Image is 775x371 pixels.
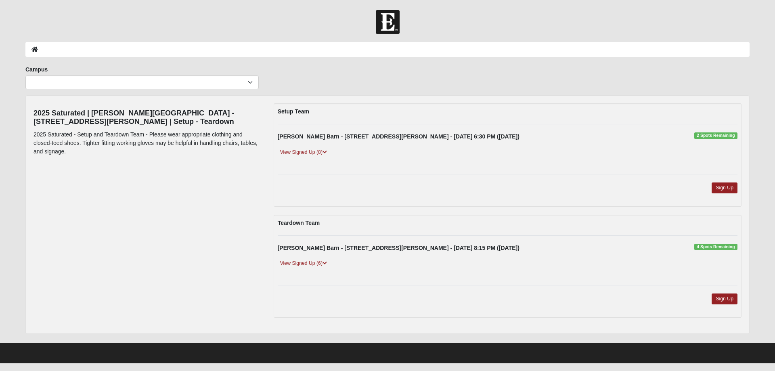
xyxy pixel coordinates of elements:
[34,109,262,126] h4: 2025 Saturated | [PERSON_NAME][GEOGRAPHIC_DATA] - [STREET_ADDRESS][PERSON_NAME] | Setup - Teardown
[694,132,737,139] span: 2 Spots Remaining
[34,130,262,156] p: 2025 Saturated - Setup and Teardown Team - Please wear appropriate clothing and closed-toed shoes...
[278,259,329,268] a: View Signed Up (6)
[278,108,309,115] strong: Setup Team
[712,182,737,193] a: Sign Up
[278,133,519,140] strong: [PERSON_NAME] Barn - [STREET_ADDRESS][PERSON_NAME] - [DATE] 6:30 PM ([DATE])
[694,244,737,250] span: 4 Spots Remaining
[278,148,329,157] a: View Signed Up (8)
[278,245,519,251] strong: [PERSON_NAME] Barn - [STREET_ADDRESS][PERSON_NAME] - [DATE] 8:15 PM ([DATE])
[376,10,400,34] img: Church of Eleven22 Logo
[712,293,737,304] a: Sign Up
[278,220,320,226] strong: Teardown Team
[25,65,48,73] label: Campus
